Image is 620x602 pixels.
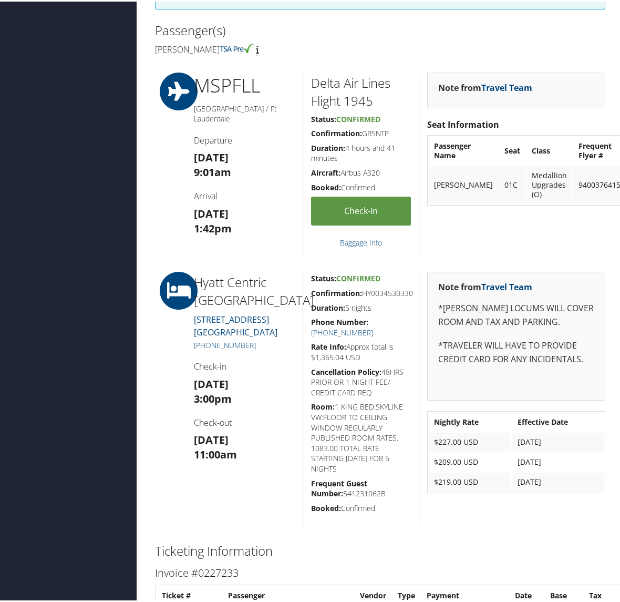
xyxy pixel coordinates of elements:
[429,431,511,450] td: $227.00 USD
[311,73,411,108] h2: Delta Air Lines Flight 1945
[499,135,525,164] th: Seat
[155,540,605,558] h2: Ticketing Information
[311,127,411,137] h5: GRSNTP
[194,359,295,371] h4: Check-in
[311,195,411,224] a: Check-in
[512,451,604,470] td: [DATE]
[438,80,532,92] strong: Note from
[194,164,231,178] strong: 9:01am
[311,477,367,497] strong: Frequent Guest Number:
[194,431,229,445] strong: [DATE]
[155,564,605,579] h3: Invoice #0227233
[311,166,411,177] h5: Airbus A320
[194,446,237,460] strong: 11:00am
[427,117,499,129] strong: Seat Information
[220,42,254,52] img: tsa-precheck.png
[311,301,411,312] h5: 5 nights
[194,220,232,234] strong: 1:42pm
[512,411,604,430] th: Effective Date
[311,272,336,282] strong: Status:
[429,411,511,430] th: Nightly Rate
[311,181,411,191] h5: Confirmed
[311,400,411,472] h5: 1 KING BED:SKYLINE VW:FLOOR TO CEILING WINDOW REGULARLY PUBLISHED ROOM RATES. 1083.00 TOTAL RATE ...
[429,451,511,470] td: $209.00 USD
[155,20,373,38] h2: Passenger(s)
[311,141,345,151] strong: Duration:
[481,80,532,92] a: Travel Team
[336,272,380,282] span: Confirmed
[311,365,381,375] strong: Cancellation Policy:
[311,166,340,176] strong: Aircraft:
[311,301,345,311] strong: Duration:
[336,113,380,123] span: Confirmed
[311,315,368,325] strong: Phone Number:
[429,165,498,202] td: [PERSON_NAME]
[194,133,295,145] h4: Departure
[311,340,411,361] h5: Approx total is $1,365.04 USD
[311,287,362,297] strong: Confirmation:
[499,165,525,202] td: 01C
[311,502,341,512] strong: Booked:
[194,415,295,427] h4: Check-out
[340,236,382,246] a: Baggage Info
[311,400,335,410] strong: Room:
[311,181,341,191] strong: Booked:
[194,102,295,123] h5: [GEOGRAPHIC_DATA] / Ft Lauderdale
[194,339,256,349] a: [PHONE_NUMBER]
[526,135,572,164] th: Class
[311,477,411,497] h5: 541231062B
[311,113,336,123] strong: Status:
[311,502,411,512] h5: Confirmed
[429,135,498,164] th: Passenger Name
[194,375,229,390] strong: [DATE]
[438,280,532,291] strong: Note from
[194,149,229,163] strong: [DATE]
[311,365,411,396] h5: 48HRS PRIOR OR 1 NIGHT FEE/ CREDIT CARD REQ
[155,42,373,54] h4: [PERSON_NAME]
[311,287,411,297] h5: HY0034530330
[194,189,295,200] h4: Arrival
[194,205,229,219] strong: [DATE]
[311,127,362,137] strong: Confirmation:
[194,390,232,404] strong: 3:00pm
[481,280,532,291] a: Travel Team
[311,141,411,162] h5: 4 hours and 41 minutes
[438,300,594,327] p: *[PERSON_NAME] LOCUMS WILL COVER ROOM AND TAX AND PARKING.
[438,338,594,364] p: *TRAVELER WILL HAVE TO PROVIDE CREDIT CARD FOR ANY INCIDENTALS.
[194,312,277,336] a: [STREET_ADDRESS][GEOGRAPHIC_DATA]
[311,340,346,350] strong: Rate Info:
[512,431,604,450] td: [DATE]
[194,272,295,307] h2: Hyatt Centric [GEOGRAPHIC_DATA]
[526,165,572,202] td: Medallion Upgrades (O)
[512,471,604,490] td: [DATE]
[429,471,511,490] td: $219.00 USD
[311,326,373,336] a: [PHONE_NUMBER]
[194,71,295,97] h1: MSP FLL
